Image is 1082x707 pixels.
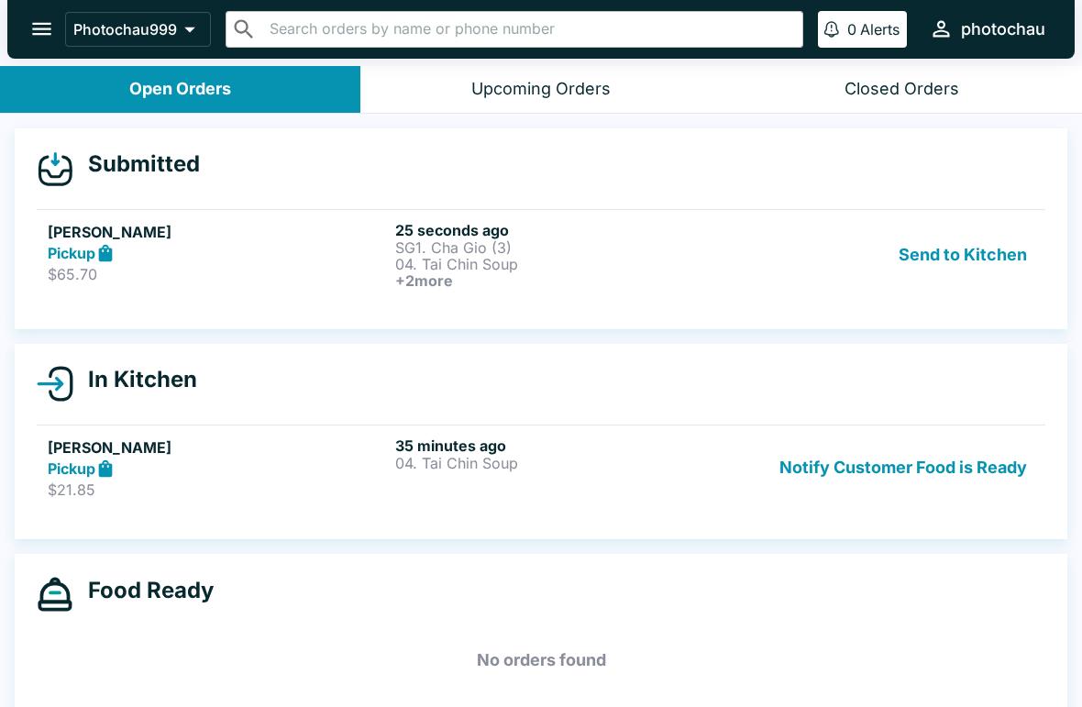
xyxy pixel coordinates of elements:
a: [PERSON_NAME]Pickup$21.8535 minutes ago04. Tai Chin SoupNotify Customer Food is Ready [37,425,1045,511]
div: Open Orders [129,79,231,100]
h4: Food Ready [73,577,214,604]
h6: 25 seconds ago [395,221,735,239]
h5: [PERSON_NAME] [48,436,388,458]
h6: 35 minutes ago [395,436,735,455]
p: $65.70 [48,265,388,283]
button: Send to Kitchen [891,221,1034,289]
p: SG1. Cha Gio (3) [395,239,735,256]
button: Notify Customer Food is Ready [772,436,1034,500]
strong: Pickup [48,459,95,478]
input: Search orders by name or phone number [264,17,795,42]
h4: In Kitchen [73,366,197,393]
p: 0 [847,20,856,39]
h4: Submitted [73,150,200,178]
div: Upcoming Orders [471,79,611,100]
div: Closed Orders [845,79,959,100]
h5: [PERSON_NAME] [48,221,388,243]
strong: Pickup [48,244,95,262]
p: 04. Tai Chin Soup [395,256,735,272]
div: photochau [961,18,1045,40]
a: [PERSON_NAME]Pickup$65.7025 seconds agoSG1. Cha Gio (3)04. Tai Chin Soup+2moreSend to Kitchen [37,209,1045,300]
button: photochau [922,9,1053,49]
p: Alerts [860,20,900,39]
p: Photochau999 [73,20,177,39]
p: 04. Tai Chin Soup [395,455,735,471]
button: Photochau999 [65,12,211,47]
h6: + 2 more [395,272,735,289]
h5: No orders found [37,627,1045,693]
button: open drawer [18,6,65,52]
p: $21.85 [48,481,388,499]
